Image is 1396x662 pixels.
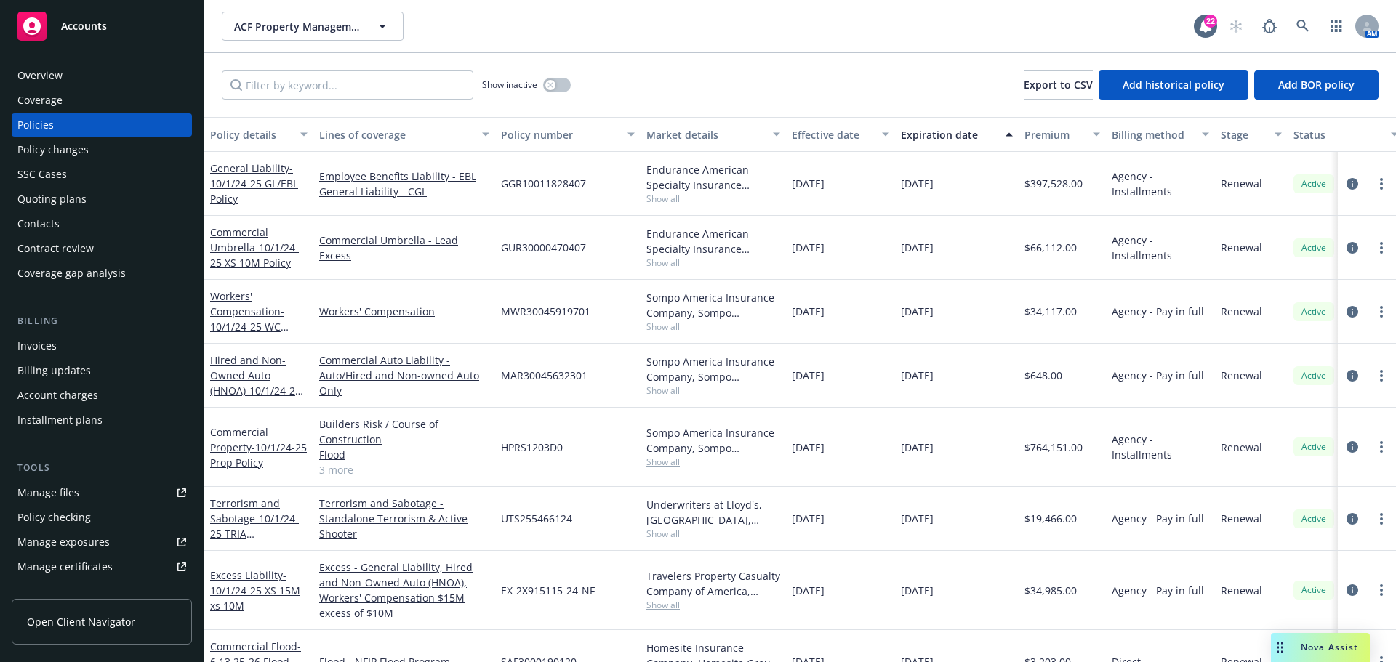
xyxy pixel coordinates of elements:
span: - 10/1/24-25 XS 15M xs 10M [210,568,300,613]
a: Workers' Compensation [319,304,489,319]
span: Renewal [1221,511,1262,526]
a: more [1373,510,1390,528]
span: HPRS1203D0 [501,440,563,455]
a: 3 more [319,462,489,477]
span: [DATE] [901,583,934,598]
span: $648.00 [1024,368,1062,383]
a: Accounts [12,6,192,47]
span: Active [1299,440,1328,453]
span: Active [1299,584,1328,597]
span: $34,117.00 [1024,304,1077,319]
span: Add BOR policy [1278,78,1355,92]
a: Overview [12,64,192,87]
span: [DATE] [901,240,934,255]
a: Employee Benefits Liability - EBL [319,169,489,184]
span: [DATE] [901,368,934,383]
span: GUR30000470407 [501,240,586,255]
a: Contract review [12,237,192,260]
a: more [1373,581,1390,599]
span: Show all [646,456,780,468]
div: Policies [17,113,54,137]
button: Policy details [204,117,313,152]
span: - 10/1/24-25 GL/EBL Policy [210,161,298,206]
span: [DATE] [901,511,934,526]
a: Billing updates [12,359,192,382]
span: GGR10011828407 [501,176,586,191]
span: Show all [646,257,780,269]
span: EX-2X915115-24-NF [501,583,595,598]
button: Add historical policy [1099,70,1248,100]
a: Quoting plans [12,187,192,211]
span: Open Client Navigator [27,614,135,629]
div: Drag to move [1271,633,1289,662]
div: Tools [12,461,192,475]
span: Agency - Installments [1112,233,1209,263]
a: Manage claims [12,580,192,603]
a: circleInformation [1344,581,1361,599]
a: Flood [319,447,489,462]
span: [DATE] [792,440,825,455]
span: UTS255466124 [501,511,572,526]
a: Coverage gap analysis [12,262,192,285]
button: Effective date [786,117,895,152]
div: Billing [12,314,192,328]
a: Manage exposures [12,530,192,554]
a: Commercial Property [210,425,307,469]
span: $397,528.00 [1024,176,1083,191]
a: circleInformation [1344,175,1361,193]
div: Sompo America Insurance Company, Sompo International [646,354,780,384]
div: Effective date [792,127,873,142]
div: Manage certificates [17,555,113,578]
div: Policy details [210,127,292,142]
span: Show all [646,528,780,540]
span: - 10/1/24-25 WC Policy [210,304,289,349]
span: Active [1299,512,1328,525]
div: Manage claims [17,580,91,603]
button: Expiration date [895,117,1019,152]
span: Renewal [1221,440,1262,455]
span: [DATE] [792,583,825,598]
a: circleInformation [1344,367,1361,384]
a: Manage certificates [12,555,192,578]
div: Manage exposures [17,530,110,554]
div: Coverage gap analysis [17,262,126,285]
a: SSC Cases [12,163,192,186]
span: $66,112.00 [1024,240,1077,255]
span: Renewal [1221,240,1262,255]
div: Account charges [17,384,98,407]
a: Contacts [12,212,192,235]
input: Filter by keyword... [222,70,473,100]
a: Invoices [12,334,192,358]
a: Policy changes [12,138,192,161]
span: [DATE] [901,440,934,455]
span: Show all [646,193,780,205]
a: Installment plans [12,408,192,432]
div: Endurance American Specialty Insurance Company, Sompo International [646,226,780,257]
div: Policy checking [17,506,91,529]
span: - 10/1/24-25 HNOA Policy [210,384,303,413]
span: [DATE] [792,511,825,526]
a: Commercial Auto Liability - Auto/Hired and Non-owned Auto Only [319,352,489,398]
span: Renewal [1221,368,1262,383]
div: Overview [17,64,63,87]
a: General Liability - CGL [319,184,489,199]
span: Renewal [1221,583,1262,598]
span: Renewal [1221,176,1262,191]
span: [DATE] [901,176,934,191]
button: Premium [1019,117,1106,152]
span: - 10/1/24-25 Prop Policy [210,440,307,469]
a: Hired and Non-Owned Auto (HNOA) [210,353,301,413]
div: Status [1293,127,1382,142]
div: 22 [1204,15,1217,28]
span: Show all [646,599,780,611]
span: MAR30045632301 [501,368,587,383]
span: Agency - Pay in full [1112,511,1204,526]
span: Nova Assist [1301,641,1358,653]
a: Workers' Compensation [210,289,284,349]
span: MWR30045919701 [501,304,590,319]
div: Contacts [17,212,60,235]
span: Add historical policy [1123,78,1224,92]
a: more [1373,239,1390,257]
div: Manage files [17,481,79,504]
a: circleInformation [1344,510,1361,528]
